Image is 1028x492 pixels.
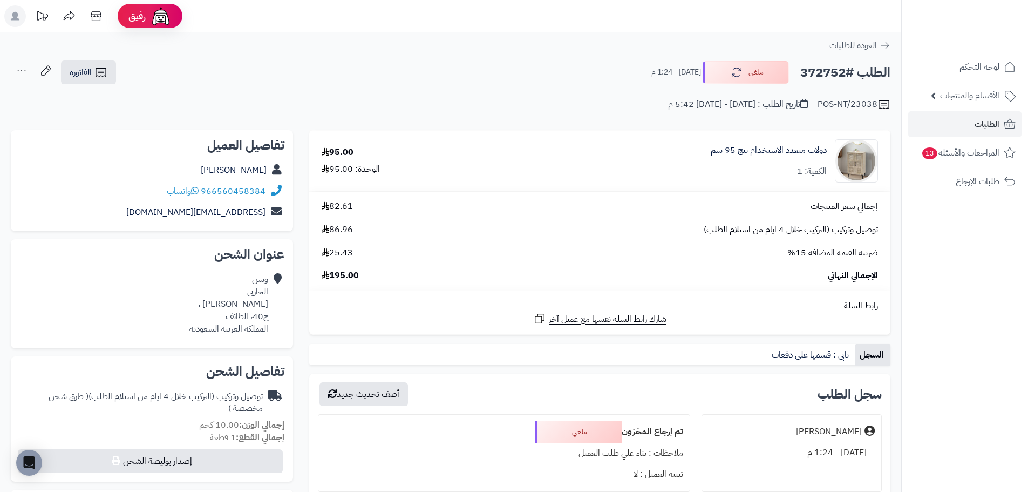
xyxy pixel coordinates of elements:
span: توصيل وتركيب (التركيب خلال 4 ايام من استلام الطلب) [704,224,878,236]
button: أضف تحديث جديد [319,382,408,406]
a: تابي : قسمها على دفعات [767,344,855,366]
div: Open Intercom Messenger [16,450,42,476]
a: السجل [855,344,890,366]
small: 1 قطعة [210,431,284,444]
span: إجمالي سعر المنتجات [811,200,878,213]
h2: الطلب #372752 [800,62,890,84]
a: طلبات الإرجاع [908,169,1022,194]
a: العودة للطلبات [829,39,890,52]
div: وسن الحارثي [PERSON_NAME] ، ج40، الطائف المملكة العربية السعودية [189,273,268,335]
small: 10.00 كجم [199,419,284,432]
span: ( طرق شحن مخصصة ) [49,390,263,415]
div: تاريخ الطلب : [DATE] - [DATE] 5:42 م [668,98,808,111]
button: إصدار بوليصة الشحن [18,449,283,473]
div: POS-NT/23038 [818,98,890,111]
strong: إجمالي القطع: [236,431,284,444]
img: 1751781766-220605010580-90x90.jpg [835,139,877,183]
span: 25.43 [322,247,353,259]
a: دولاب متعدد الاستخدام بيج 95 سم [711,144,827,157]
a: 966560458384 [201,185,265,198]
div: الكمية: 1 [797,165,827,178]
div: 95.00 [322,146,353,159]
span: الفاتورة [70,66,92,79]
span: ضريبة القيمة المضافة 15% [787,247,878,259]
span: المراجعات والأسئلة [921,145,999,160]
a: [EMAIL_ADDRESS][DOMAIN_NAME] [126,206,265,219]
div: رابط السلة [314,300,886,312]
div: تنبيه العميل : لا [325,464,683,485]
a: المراجعات والأسئلة13 [908,140,1022,166]
img: ai-face.png [150,5,172,27]
a: لوحة التحكم [908,54,1022,80]
span: طلبات الإرجاع [956,174,999,189]
h2: تفاصيل الشحن [19,365,284,378]
a: واتساب [167,185,199,198]
span: 195.00 [322,269,359,282]
div: ملغي [535,421,622,443]
h2: عنوان الشحن [19,248,284,261]
span: الإجمالي النهائي [828,269,878,282]
strong: إجمالي الوزن: [239,419,284,432]
span: رفيق [128,10,146,23]
span: 82.61 [322,200,353,213]
b: تم إرجاع المخزون [622,425,683,438]
a: الفاتورة [61,60,116,84]
small: [DATE] - 1:24 م [651,67,701,78]
span: الطلبات [975,117,999,132]
div: الوحدة: 95.00 [322,163,380,176]
span: العودة للطلبات [829,39,877,52]
span: الأقسام والمنتجات [940,88,999,103]
h3: سجل الطلب [818,388,882,401]
button: ملغي [703,61,789,84]
div: توصيل وتركيب (التركيب خلال 4 ايام من استلام الطلب) [19,390,263,415]
div: [PERSON_NAME] [796,426,862,438]
a: شارك رابط السلة نفسها مع عميل آخر [533,312,666,326]
div: ملاحظات : بناء علي طلب العميل [325,443,683,464]
span: لوحة التحكم [959,59,999,75]
a: [PERSON_NAME] [201,164,267,177]
img: logo-2.png [955,21,1018,44]
a: تحديثات المنصة [29,5,56,30]
span: 13 [922,147,937,159]
h2: تفاصيل العميل [19,139,284,152]
a: الطلبات [908,111,1022,137]
span: 86.96 [322,224,353,236]
span: شارك رابط السلة نفسها مع عميل آخر [549,313,666,326]
div: [DATE] - 1:24 م [709,442,875,463]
